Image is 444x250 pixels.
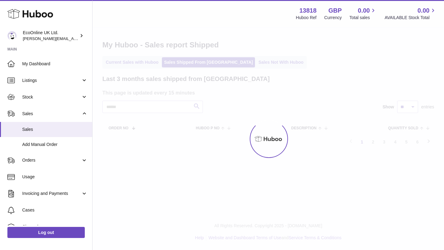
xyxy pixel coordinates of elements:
span: Listings [22,78,81,83]
div: Huboo Ref [296,15,317,21]
span: Add Manual Order [22,142,88,147]
span: Sales [22,111,81,117]
span: AVAILABLE Stock Total [384,15,437,21]
a: 0.00 AVAILABLE Stock Total [384,6,437,21]
span: [PERSON_NAME][EMAIL_ADDRESS][PERSON_NAME][DOMAIN_NAME] [23,36,157,41]
strong: GBP [328,6,342,15]
span: My Dashboard [22,61,88,67]
span: 0.00 [417,6,430,15]
span: Channels [22,224,88,230]
span: Usage [22,174,88,180]
span: Orders [22,157,81,163]
span: 0.00 [358,6,370,15]
div: Currency [324,15,342,21]
a: Log out [7,227,85,238]
div: EcoOnline UK Ltd. [23,30,78,42]
span: Total sales [349,15,377,21]
a: 0.00 Total sales [349,6,377,21]
span: Invoicing and Payments [22,191,81,196]
span: Cases [22,207,88,213]
span: Sales [22,127,88,132]
strong: 13818 [299,6,317,15]
span: Stock [22,94,81,100]
img: alex.doherty@ecoonline.com [7,31,17,40]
